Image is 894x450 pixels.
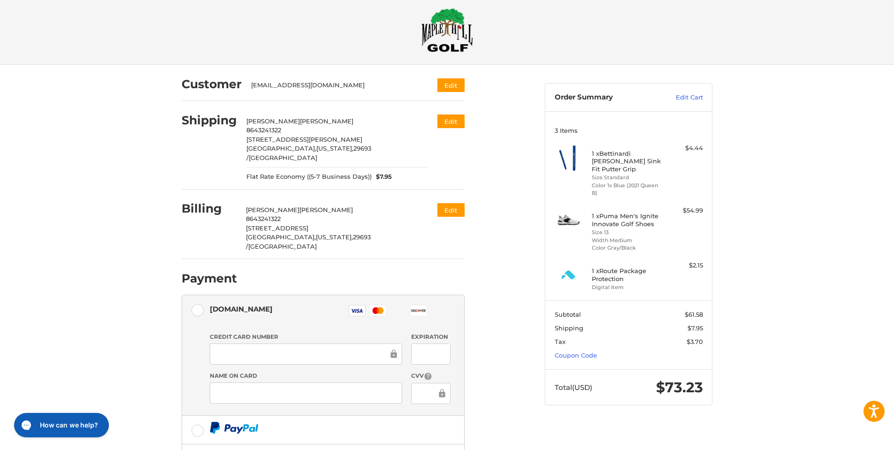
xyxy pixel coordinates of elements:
span: [PERSON_NAME] [300,117,353,125]
h2: Payment [182,271,237,286]
label: Expiration [411,333,450,341]
li: Size 13 [592,229,664,236]
h2: Shipping [182,113,237,128]
span: [GEOGRAPHIC_DATA], [246,145,316,152]
span: [GEOGRAPHIC_DATA] [249,154,317,161]
li: Width Medium [592,236,664,244]
iframe: Gorgias live chat messenger [9,410,112,441]
h4: 1 x Puma Men's Ignite Innovate Golf Shoes [592,212,664,228]
h3: Order Summary [555,93,656,102]
span: Flat Rate Economy ((5-7 Business Days)) [246,172,372,182]
button: Edit [437,78,465,92]
span: [GEOGRAPHIC_DATA], [246,233,316,241]
span: Shipping [555,324,583,332]
label: Name on Card [210,372,402,380]
span: [GEOGRAPHIC_DATA] [248,243,317,250]
span: $61.58 [685,311,703,318]
li: Digital Item [592,283,664,291]
label: CVV [411,372,450,381]
span: $3.70 [687,338,703,345]
div: [DOMAIN_NAME] [210,301,273,317]
img: Maple Hill Golf [421,8,473,52]
span: [US_STATE], [316,145,353,152]
a: Coupon Code [555,351,597,359]
span: $7.95 [372,172,392,182]
h2: Billing [182,201,237,216]
span: $7.95 [688,324,703,332]
label: Credit Card Number [210,333,402,341]
span: 29693 / [246,233,371,250]
button: Edit [437,114,465,128]
div: $4.44 [666,144,703,153]
span: [US_STATE], [316,233,353,241]
span: Tax [555,338,565,345]
span: $73.23 [656,379,703,396]
div: $54.99 [666,206,703,215]
span: Subtotal [555,311,581,318]
div: [EMAIL_ADDRESS][DOMAIN_NAME] [251,81,420,90]
span: 29693 / [246,145,371,161]
h4: 1 x Route Package Protection [592,267,664,282]
h3: 3 Items [555,127,703,134]
h2: Customer [182,77,242,92]
span: Total (USD) [555,383,592,392]
span: [PERSON_NAME] [246,206,299,214]
a: Edit Cart [656,93,703,102]
li: Color 1x Blue (2021 Queen B) [592,182,664,197]
span: [PERSON_NAME] [246,117,300,125]
span: 8643241322 [246,126,281,134]
span: [STREET_ADDRESS][PERSON_NAME] [246,136,362,143]
img: PayPal icon [210,422,259,434]
li: Color Gray/Black [592,244,664,252]
button: Edit [437,203,465,217]
span: [PERSON_NAME] [299,206,353,214]
span: [STREET_ADDRESS] [246,224,308,232]
li: Size Standard [592,174,664,182]
div: $2.15 [666,261,703,270]
h4: 1 x Bettinardi [PERSON_NAME] Sink Fit Putter Grip [592,150,664,173]
span: 8643241322 [246,215,281,222]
